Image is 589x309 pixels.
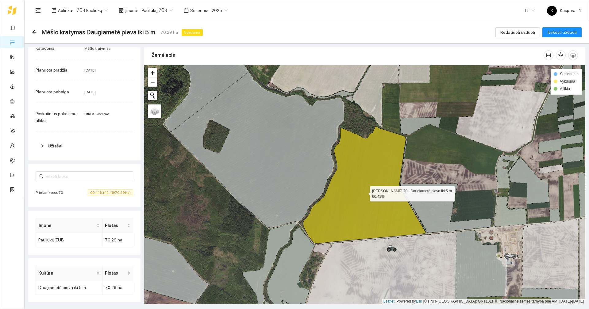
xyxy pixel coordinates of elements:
span: Kultūra [38,270,95,276]
button: column-width [544,50,553,60]
span: Prie Lankesos 70 [36,190,66,196]
span: HIKOS Sistema [84,112,109,116]
span: Sezonas : [190,7,208,14]
span: ŽŪB Pauliukų [77,6,108,15]
span: | [423,299,424,303]
span: Vykdoma [560,79,575,84]
span: − [151,78,155,86]
span: Plotas [105,270,126,276]
span: Įmonė [38,222,95,229]
span: Plotas [105,222,126,229]
span: LT [525,6,535,15]
th: this column's title is Plotas,this column is sortable [102,218,133,233]
span: 2025 [212,6,228,15]
span: Mėšlo kratymas [84,46,110,51]
span: Pauliukų ŽŪB [142,6,173,15]
span: Užrašai [48,143,62,148]
span: Suplanuota [560,72,579,76]
button: Įvykdyti užduotį [542,27,582,37]
a: Zoom out [148,77,157,87]
span: Aplinka : [58,7,73,14]
span: + [151,69,155,76]
a: Layers [148,104,161,118]
button: Initiate a new search [148,91,157,100]
span: right [40,144,44,148]
span: Planuota pabaiga [36,89,69,94]
div: Žemėlapis [152,46,544,64]
td: 70.29 ha [102,233,133,247]
span: Planuota pradžia [36,68,67,72]
span: column-width [544,53,553,58]
div: | Powered by © HNIT-[GEOGRAPHIC_DATA]; ORT10LT ©, Nacionalinė žemės tarnyba prie AM, [DATE]-[DATE] [382,299,585,304]
td: 70.29 ha [102,280,133,295]
span: arrow-left [32,30,37,35]
span: 70.29 ha [160,29,178,36]
span: Kasparas 1 [547,8,581,13]
span: menu-unfold [35,8,41,13]
span: 60.41% (42.46/70.29 ha) [88,189,133,196]
a: Redaguoti užduotį [495,30,540,35]
span: Redaguoti užduotį [500,29,535,36]
th: this column's title is Įmonė,this column is sortable [36,218,102,233]
a: Esri [416,299,422,303]
a: Leaflet [383,299,395,303]
a: Zoom in [148,68,157,77]
span: Mėšlo kratymas Daugiametė pieva iki 5 m. [42,27,157,37]
span: K [551,6,553,16]
div: Atgal [32,30,37,35]
td: Daugiametė pieva iki 5 m. [36,280,102,295]
span: [DATE] [84,90,96,94]
div: Užrašai [36,139,133,153]
span: layout [52,8,56,13]
span: Atlikta [560,87,570,91]
input: Ieškoti lauko [45,173,129,180]
th: this column's title is Plotas,this column is sortable [102,266,133,280]
span: Vykdoma [182,29,203,36]
span: calendar [184,8,189,13]
span: shop [119,8,124,13]
span: Įvykdyti užduotį [547,29,577,36]
span: Paskutinius pakeitimus atliko [36,111,79,123]
th: this column's title is Kultūra,this column is sortable [36,266,102,280]
span: search [39,174,44,178]
td: Pauliukų ŽŪB [36,233,102,247]
button: Redaguoti užduotį [495,27,540,37]
button: menu-unfold [32,4,44,17]
span: Įmonė : [125,7,138,14]
span: Kategorija [36,46,55,51]
span: [DATE] [84,68,96,72]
